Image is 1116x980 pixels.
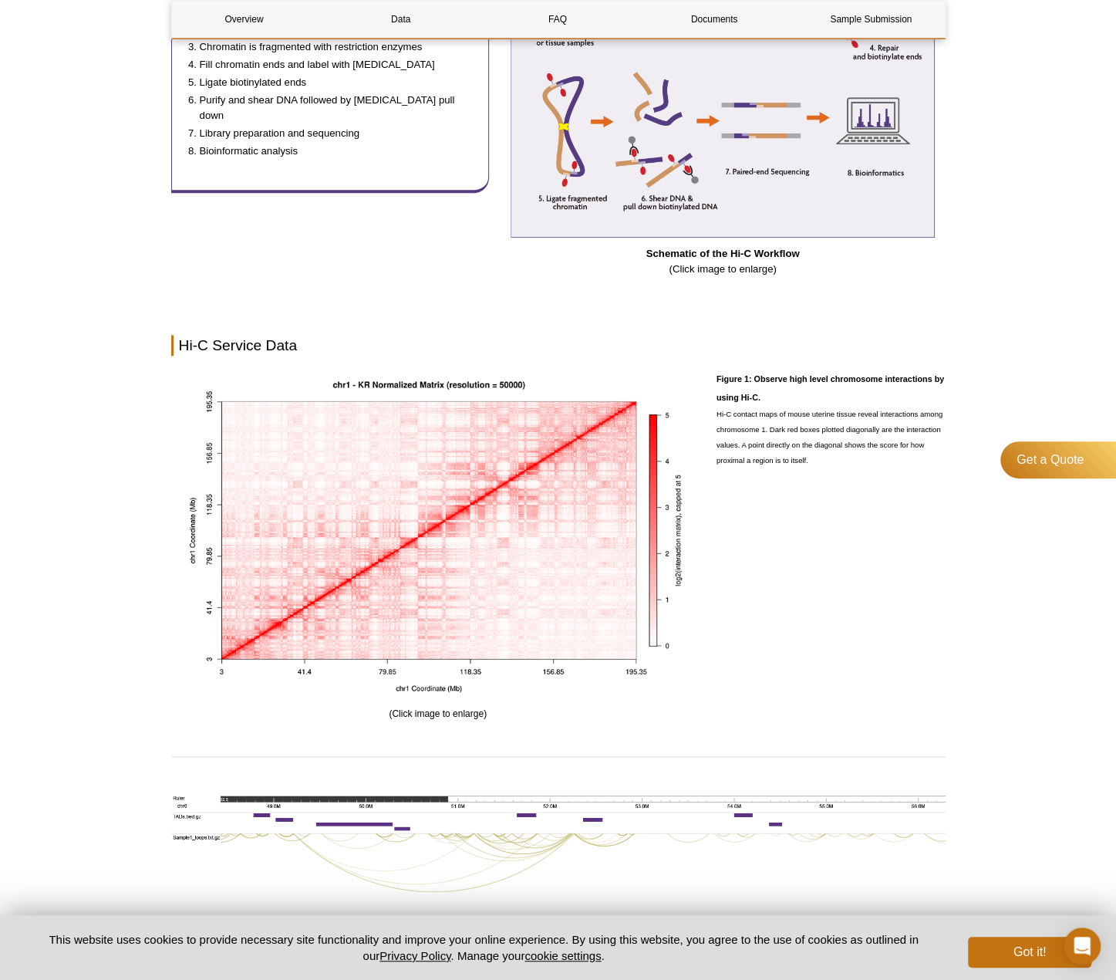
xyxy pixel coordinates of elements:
div: (Click image to enlarge) [171,792,946,930]
p: This website uses cookies to provide necessary site functionality and improve your online experie... [25,931,942,964]
li: Purify and shear DNA followed by [MEDICAL_DATA] pull down​ [200,93,457,123]
a: Privacy Policy [379,949,450,962]
li: Bioinformatic analysis [200,144,457,159]
button: Got it! [968,937,1091,968]
p: (Click image to enlarge) [501,246,946,277]
a: FAQ [485,1,630,38]
h3: Figure 1: Observe high level chromosome interactions by using Hi-C. [716,370,946,407]
div: Open Intercom Messenger [1064,928,1101,965]
img: Observe high level chromosome interactions by using Hi-C. [187,367,689,701]
a: Sample Submission [798,1,943,38]
li: Fill chromatin ends and label with [MEDICAL_DATA] [200,57,457,73]
a: Overview [172,1,317,38]
li: Library preparation and sequencing [200,126,457,141]
button: cookie settings [524,949,601,962]
li: Chromatin is fragmented with restriction enzymes [200,39,457,55]
a: Data [329,1,474,38]
h2: Hi-C Service Data [171,335,946,356]
div: (Click image to enlarge) [171,367,705,721]
li: Ligate biotinylated ends [200,75,457,90]
a: Documents [642,1,787,38]
a: Get a Quote [1000,441,1116,478]
img: Hi-C enables identification of complex chromatin interactions like chromatin looping and Topologi... [171,792,946,910]
p: Hi-C contact maps of mouse uterine tissue reveal interactions among chromosome 1. Dark red boxes ... [716,407,946,468]
strong: Schematic of the Hi-C Workflow [646,248,800,259]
